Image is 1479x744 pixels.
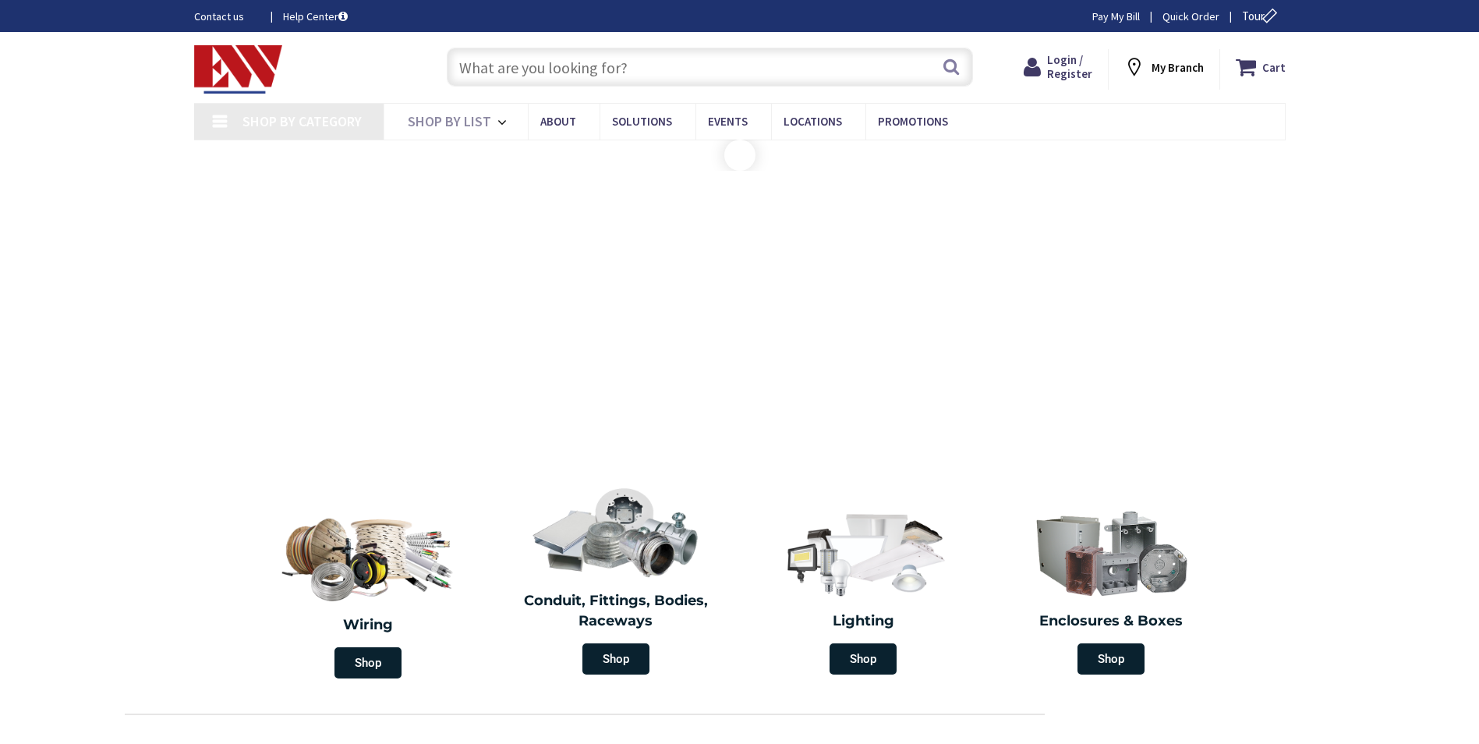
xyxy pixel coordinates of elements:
[540,114,576,129] span: About
[612,114,672,129] span: Solutions
[878,114,948,129] span: Promotions
[253,615,485,636] h2: Wiring
[830,643,897,675] span: Shop
[242,112,362,130] span: Shop By Category
[1162,9,1219,24] a: Quick Order
[504,591,728,631] h2: Conduit, Fittings, Bodies, Raceways
[1077,643,1145,675] span: Shop
[408,112,491,130] span: Shop By List
[708,114,748,129] span: Events
[245,499,493,686] a: Wiring Shop
[752,611,976,632] h2: Lighting
[1092,9,1140,24] a: Pay My Bill
[999,611,1223,632] h2: Enclosures & Boxes
[1152,60,1204,75] strong: My Branch
[784,114,842,129] span: Locations
[1262,53,1286,81] strong: Cart
[283,9,348,24] a: Help Center
[1047,52,1092,81] span: Login / Register
[447,48,973,87] input: What are you looking for?
[496,479,736,682] a: Conduit, Fittings, Bodies, Raceways Shop
[334,647,402,678] span: Shop
[744,499,984,682] a: Lighting Shop
[1123,53,1204,81] div: My Branch
[194,9,258,24] a: Contact us
[1024,53,1092,81] a: Login / Register
[1236,53,1286,81] a: Cart
[582,643,649,675] span: Shop
[991,499,1231,682] a: Enclosures & Boxes Shop
[1242,9,1282,23] span: Tour
[194,45,283,94] img: Electrical Wholesalers, Inc.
